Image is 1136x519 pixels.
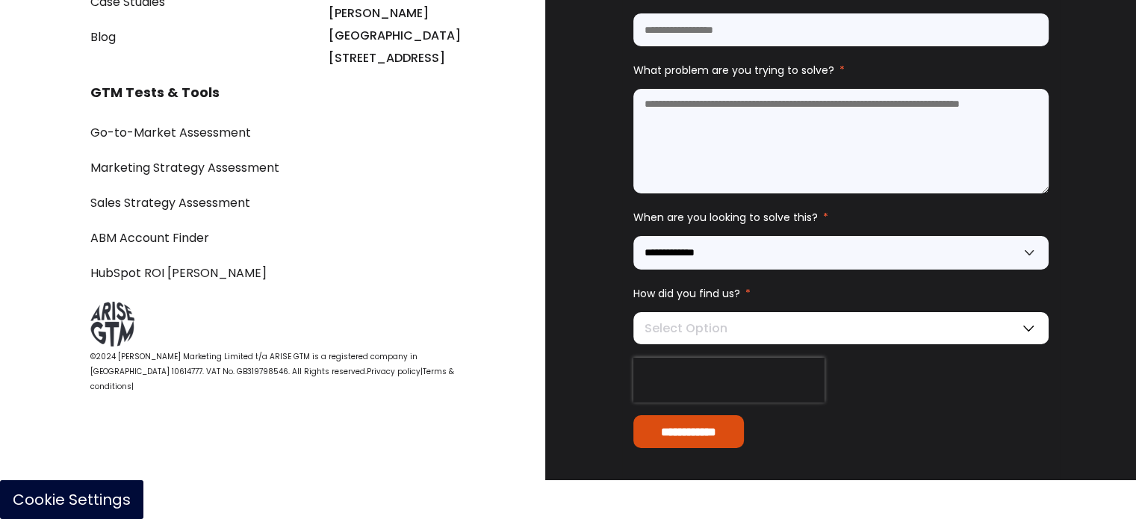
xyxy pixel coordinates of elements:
div: Select Option [633,312,1049,344]
a: Privacy policy [367,366,420,377]
img: ARISE GTM logo grey [90,302,134,346]
h3: GTM Tests & Tools [90,81,474,104]
a: Blog [90,28,116,46]
a: Sales Strategy Assessment [90,194,250,211]
span: When are you looking to solve this? [633,210,818,225]
span: What problem are you trying to solve? [633,63,834,78]
span: ©2024 [PERSON_NAME] Marketing Limited t/a ARISE GTM is a registered company in [GEOGRAPHIC_DATA] ... [90,351,418,377]
div: | [90,349,474,394]
a: HubSpot ROI [PERSON_NAME] [90,264,267,282]
div: Navigation Menu [90,120,474,285]
a: ABM Account Finder [90,229,209,246]
a: Terms & conditions [90,366,454,392]
span: | [420,366,423,377]
a: Marketing Strategy Assessment [90,159,279,176]
span: How did you find us? [633,286,740,301]
a: Go-to-Market Assessment [90,124,251,141]
iframe: reCAPTCHA [633,358,825,403]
